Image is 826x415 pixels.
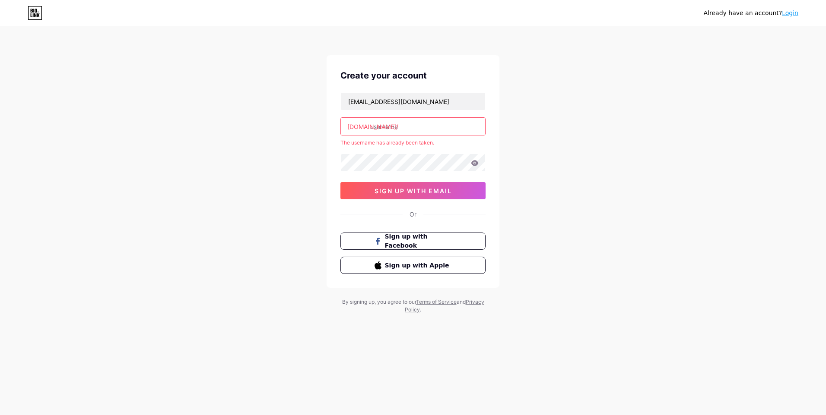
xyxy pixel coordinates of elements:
div: Or [410,210,416,219]
span: Sign up with Apple [385,261,452,270]
input: username [341,118,485,135]
span: Sign up with Facebook [385,232,452,250]
a: Login [782,9,798,16]
input: Email [341,93,485,110]
div: The username has already been taken. [340,139,486,147]
button: sign up with email [340,182,486,199]
div: [DOMAIN_NAME]/ [347,122,398,131]
a: Terms of Service [416,299,457,305]
div: Already have an account? [704,9,798,18]
span: sign up with email [375,187,452,195]
div: By signing up, you agree to our and . [340,298,486,314]
button: Sign up with Apple [340,257,486,274]
div: Create your account [340,69,486,82]
button: Sign up with Facebook [340,233,486,250]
